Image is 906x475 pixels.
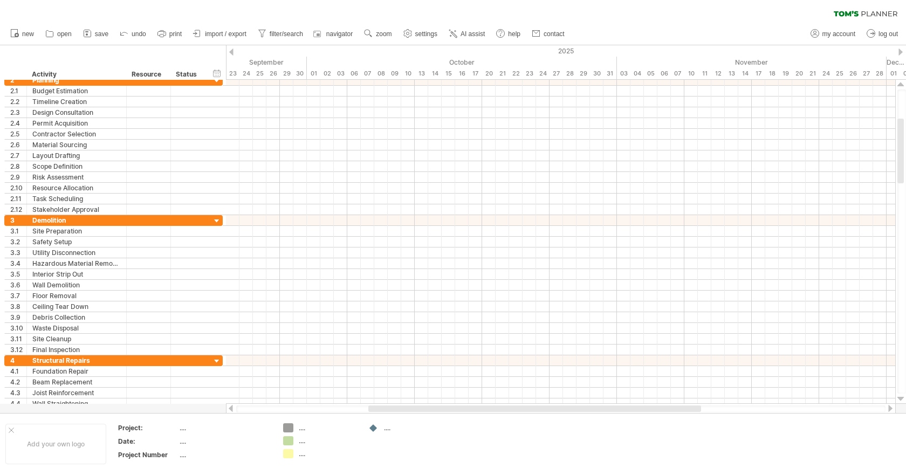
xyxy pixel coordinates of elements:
[32,118,121,128] div: Permit Acquisition
[299,423,358,432] div: ....
[684,68,698,79] div: Monday, 10 November 2025
[536,68,550,79] div: Friday, 24 October 2025
[496,68,509,79] div: Tuesday, 21 October 2025
[32,398,121,409] div: Wall Straightening
[334,68,347,79] div: Friday, 3 October 2025
[22,30,34,38] span: new
[32,69,120,80] div: Activity
[361,68,374,79] div: Tuesday, 7 October 2025
[180,450,270,459] div: ....
[169,30,182,38] span: print
[698,68,711,79] div: Tuesday, 11 November 2025
[32,107,121,118] div: Design Consultation
[10,194,26,204] div: 2.11
[176,69,200,80] div: Status
[43,27,75,41] a: open
[10,323,26,333] div: 3.10
[10,377,26,387] div: 4.2
[10,291,26,301] div: 3.7
[10,280,26,290] div: 3.6
[307,57,617,68] div: October 2025
[446,27,488,41] a: AI assist
[878,30,898,38] span: log out
[205,30,246,38] span: import / export
[253,68,266,79] div: Thursday, 25 September 2025
[347,68,361,79] div: Monday, 6 October 2025
[280,68,293,79] div: Monday, 29 September 2025
[376,30,392,38] span: zoom
[326,30,353,38] span: navigator
[544,30,565,38] span: contact
[864,27,901,41] a: log out
[806,68,819,79] div: Friday, 21 November 2025
[10,118,26,128] div: 2.4
[10,355,26,366] div: 4
[32,237,121,247] div: Safety Setup
[32,97,121,107] div: Timeline Creation
[10,183,26,193] div: 2.10
[550,68,563,79] div: Monday, 27 October 2025
[32,291,121,301] div: Floor Removal
[180,437,270,446] div: ....
[415,68,428,79] div: Monday, 13 October 2025
[401,27,441,41] a: settings
[32,345,121,355] div: Final Inspection
[765,68,779,79] div: Tuesday, 18 November 2025
[725,68,738,79] div: Thursday, 13 November 2025
[738,68,752,79] div: Friday, 14 November 2025
[469,68,482,79] div: Friday, 17 October 2025
[10,334,26,344] div: 3.11
[10,345,26,355] div: 3.12
[671,68,684,79] div: Friday, 7 November 2025
[415,30,437,38] span: settings
[10,237,26,247] div: 3.2
[442,68,455,79] div: Wednesday, 15 October 2025
[833,68,846,79] div: Tuesday, 25 November 2025
[10,247,26,258] div: 3.3
[822,30,855,38] span: my account
[32,269,121,279] div: Interior Strip Out
[779,68,792,79] div: Wednesday, 19 November 2025
[312,27,356,41] a: navigator
[32,226,121,236] div: Site Preparation
[95,30,108,38] span: save
[32,140,121,150] div: Material Sourcing
[32,388,121,398] div: Joist Reinforcement
[10,312,26,322] div: 3.9
[8,27,37,41] a: new
[299,449,358,458] div: ....
[10,301,26,312] div: 3.8
[590,68,603,79] div: Thursday, 30 October 2025
[32,172,121,182] div: Risk Assessment
[508,30,520,38] span: help
[10,226,26,236] div: 3.1
[482,68,496,79] div: Monday, 20 October 2025
[644,68,657,79] div: Wednesday, 5 November 2025
[361,27,395,41] a: zoom
[10,161,26,171] div: 2.8
[32,194,121,204] div: Task Scheduling
[32,150,121,161] div: Layout Drafting
[563,68,576,79] div: Tuesday, 28 October 2025
[374,68,388,79] div: Wednesday, 8 October 2025
[190,27,250,41] a: import / export
[32,377,121,387] div: Beam Replacement
[118,437,177,446] div: Date:
[32,247,121,258] div: Utility Disconnection
[32,129,121,139] div: Contractor Selection
[10,269,26,279] div: 3.5
[32,258,121,269] div: Hazardous Material Removal
[493,27,524,41] a: help
[32,215,121,225] div: Demolition
[10,366,26,376] div: 4.1
[428,68,442,79] div: Tuesday, 14 October 2025
[657,68,671,79] div: Thursday, 6 November 2025
[617,68,630,79] div: Monday, 3 November 2025
[32,204,121,215] div: Stakeholder Approval
[118,423,177,432] div: Project:
[57,30,72,38] span: open
[266,68,280,79] div: Friday, 26 September 2025
[384,423,443,432] div: ....
[132,30,146,38] span: undo
[576,68,590,79] div: Wednesday, 29 October 2025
